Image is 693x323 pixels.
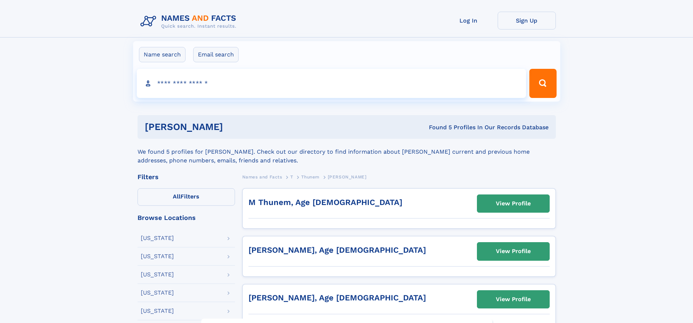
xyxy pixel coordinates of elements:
span: T [290,174,293,180]
span: Thunem [301,174,319,180]
a: [PERSON_NAME], Age [DEMOGRAPHIC_DATA] [248,293,426,302]
img: Logo Names and Facts [138,12,242,31]
a: M Thunem, Age [DEMOGRAPHIC_DATA] [248,198,402,207]
button: Search Button [529,69,556,98]
div: Filters [138,174,235,180]
label: Email search [193,47,239,62]
div: Found 5 Profiles In Our Records Database [326,123,549,131]
div: View Profile [496,243,531,260]
span: All [173,193,180,200]
label: Filters [138,188,235,206]
label: Name search [139,47,186,62]
div: [US_STATE] [141,253,174,259]
div: [US_STATE] [141,290,174,296]
input: search input [137,69,526,98]
a: View Profile [477,195,549,212]
a: Names and Facts [242,172,282,181]
a: View Profile [477,243,549,260]
a: Log In [439,12,498,29]
div: [US_STATE] [141,272,174,277]
span: [PERSON_NAME] [328,174,367,180]
div: [US_STATE] [141,235,174,241]
a: Thunem [301,172,319,181]
h1: [PERSON_NAME] [145,122,326,131]
div: View Profile [496,195,531,212]
a: View Profile [477,291,549,308]
a: T [290,172,293,181]
a: [PERSON_NAME], Age [DEMOGRAPHIC_DATA] [248,245,426,255]
div: View Profile [496,291,531,308]
div: Browse Locations [138,214,235,221]
a: Sign Up [498,12,556,29]
div: [US_STATE] [141,308,174,314]
div: We found 5 profiles for [PERSON_NAME]. Check out our directory to find information about [PERSON_... [138,139,556,165]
